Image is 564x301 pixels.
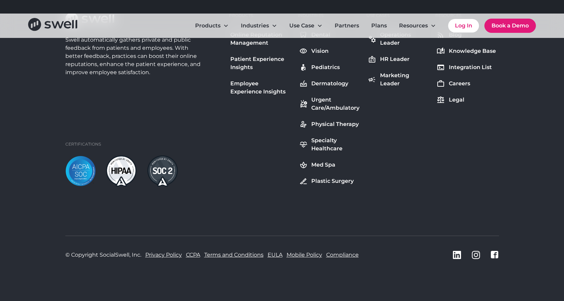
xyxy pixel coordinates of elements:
a: Privacy Policy [145,251,182,259]
div: Use Case [289,22,314,30]
a: Employee Experience Insights [229,78,292,97]
div: Plastic Surgery [311,177,354,185]
div: Online Reputation Management [230,31,291,47]
a: Specialty Healthcare [298,135,361,154]
a: Compliance [326,251,359,259]
div: Med Spa [311,161,335,169]
div: Physical Therapy [311,120,359,128]
div: Industries [235,19,283,33]
div: Products [190,19,234,33]
img: hipaa-light.png [106,155,137,187]
div: Swell automatically gathers private and public feedback from patients and employees. With better ... [65,36,204,77]
div: HR Leader [380,55,410,63]
a: Med Spa [298,159,361,170]
a: Patient Experience Insights [229,54,292,73]
iframe: Chat Widget [412,29,564,301]
a: home [28,18,77,33]
a: CCPA [186,251,200,259]
div: Urgent Care/Ambulatory [311,96,360,112]
div: Products [195,22,221,30]
a: Terms and Conditions [204,251,264,259]
div: © Copyright SocialSwell, Inc. [65,251,141,259]
a: Pediatrics [298,62,361,73]
div: Employee Experience Insights [230,80,291,96]
div: Specialty Healthcare [311,136,360,153]
a: Plans [366,19,392,33]
a: EULA [268,251,283,259]
div: Use Case [284,19,328,33]
div: Resources [399,22,428,30]
div: Operations Leader [380,31,429,47]
a: Book a Demo [484,19,536,33]
a: Urgent Care/Ambulatory [298,94,361,113]
img: soc2-dark.png [147,155,178,187]
a: Vision [298,46,361,57]
a: Plastic Surgery [298,176,361,187]
a: HR Leader [367,54,430,65]
div: Resources [394,19,441,33]
a: Log In [448,19,479,33]
div: Pediatrics [311,63,340,71]
div: Vision [311,47,329,55]
a: Operations Leader [367,29,430,48]
div: Dermatology [311,80,348,88]
a: Online Reputation Management [229,29,292,48]
a: Marketing Leader [367,70,430,89]
div: Marketing Leader [380,71,429,88]
div: Industries [241,22,269,30]
div: Certifications [65,141,101,147]
a: Physical Therapy [298,119,361,130]
a: Partners [329,19,364,33]
a: Dermatology [298,78,361,89]
a: Mobile Policy [287,251,322,259]
div: Patient Experience Insights [230,55,291,71]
